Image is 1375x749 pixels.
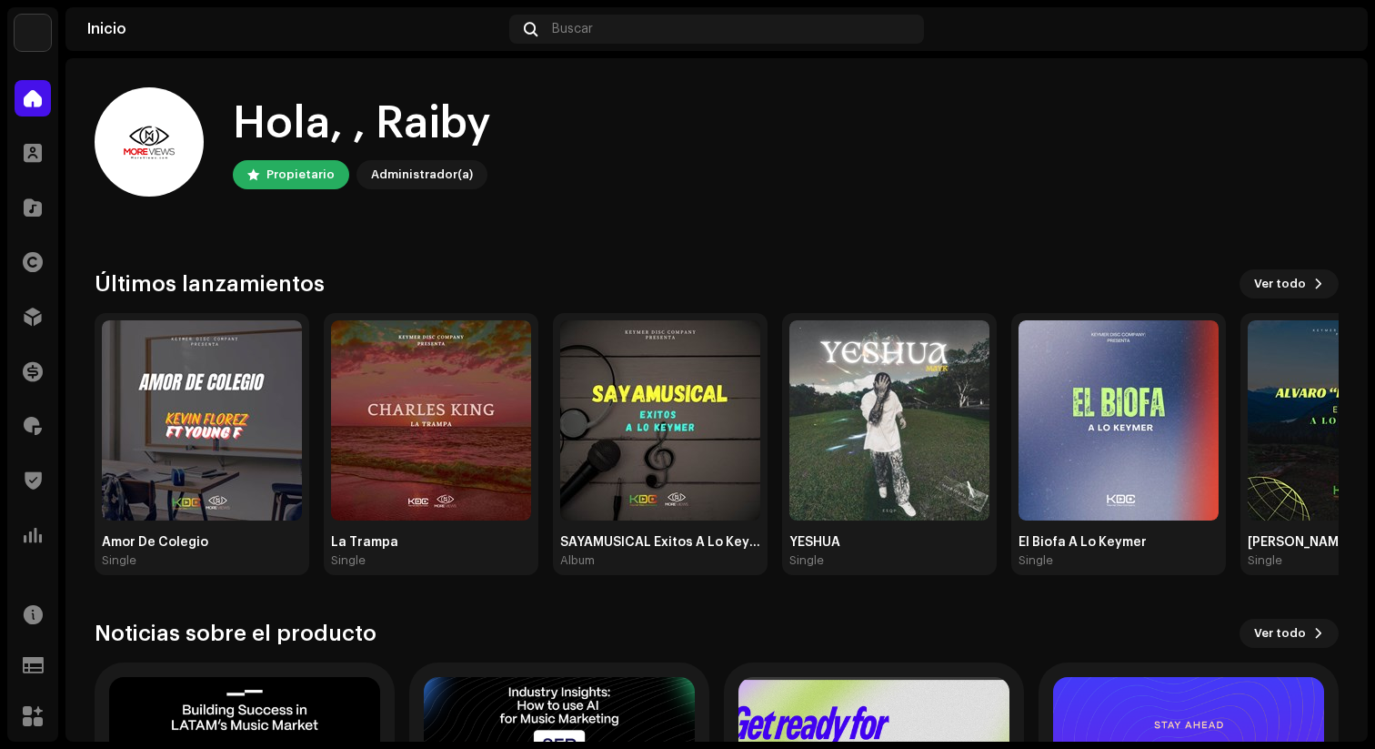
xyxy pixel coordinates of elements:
img: 4f26fbc7-96c7-477c-a08a-9cafab15e57c [331,320,531,521]
div: Single [331,553,366,568]
img: c50c6205-3ca2-4a42-8b1e-ec5f4b513db8 [95,87,204,197]
button: Ver todo [1240,269,1339,299]
div: Amor De Colegio [102,535,302,550]
img: c50c6205-3ca2-4a42-8b1e-ec5f4b513db8 [1317,15,1346,44]
div: SAYAMUSICAL Exitos A Lo Keymer [560,535,760,550]
h3: Últimos lanzamientos [95,269,325,299]
div: El Biofa A Lo Keymer [1019,535,1219,550]
div: Album [560,553,595,568]
div: Single [1019,553,1053,568]
span: Buscar [552,22,593,36]
button: Ver todo [1240,619,1339,648]
img: 17a980d1-0f6b-4fa4-8bc5-dcf000dce22d [789,320,989,521]
img: b932d9d1-99de-4d45-9c8f-4242b634e814 [1019,320,1219,521]
h3: Noticias sobre el producto [95,619,376,648]
div: Propietario [266,164,335,186]
div: Single [789,553,824,568]
img: d33e7525-e535-406c-bd75-4996859269b0 [15,15,51,51]
span: Ver todo [1254,266,1306,302]
div: Inicio [87,22,502,36]
img: a59ac0a2-2501-4468-9944-3716f809098a [102,320,302,521]
div: La Trampa [331,535,531,550]
div: Administrador(a) [371,164,473,186]
img: e3946766-a193-48ec-9b4b-39bda63514a2 [560,320,760,521]
span: Ver todo [1254,615,1306,652]
div: Hola, , Raiby [233,95,491,153]
div: Single [102,553,136,568]
div: Single [1248,553,1282,568]
div: YESHUA [789,535,989,550]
